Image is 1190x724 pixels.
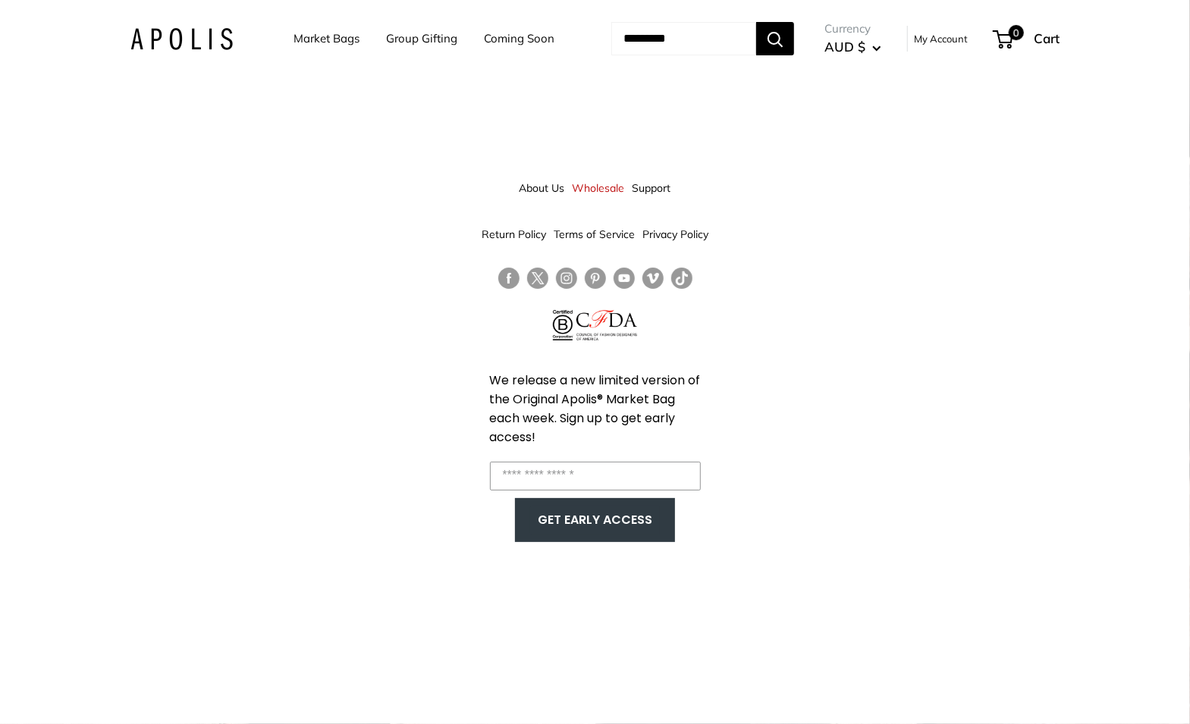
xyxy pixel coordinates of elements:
[130,28,233,50] img: Apolis
[1009,25,1024,40] span: 0
[482,221,546,248] a: Return Policy
[914,30,968,48] a: My Account
[824,35,881,59] button: AUD $
[824,39,865,55] span: AUD $
[576,310,636,340] img: Council of Fashion Designers of America Member
[527,268,548,295] a: Follow us on Twitter
[484,28,554,49] a: Coming Soon
[1034,30,1060,46] span: Cart
[498,268,520,290] a: Follow us on Facebook
[611,22,756,55] input: Search...
[386,28,457,49] a: Group Gifting
[614,268,635,290] a: Follow us on YouTube
[573,174,625,202] a: Wholesale
[633,174,671,202] a: Support
[553,310,573,340] img: Certified B Corporation
[994,27,1060,51] a: 0 Cart
[554,221,635,248] a: Terms of Service
[490,462,701,491] input: Enter your email
[556,268,577,290] a: Follow us on Instagram
[756,22,794,55] button: Search
[490,371,701,446] span: We release a new limited version of the Original Apolis® Market Bag each week. Sign up to get ear...
[824,18,881,39] span: Currency
[585,268,606,290] a: Follow us on Pinterest
[520,174,565,202] a: About Us
[530,506,660,534] button: GET EARLY ACCESS
[671,268,692,290] a: Follow us on Tumblr
[642,221,708,248] a: Privacy Policy
[294,28,360,49] a: Market Bags
[642,268,664,290] a: Follow us on Vimeo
